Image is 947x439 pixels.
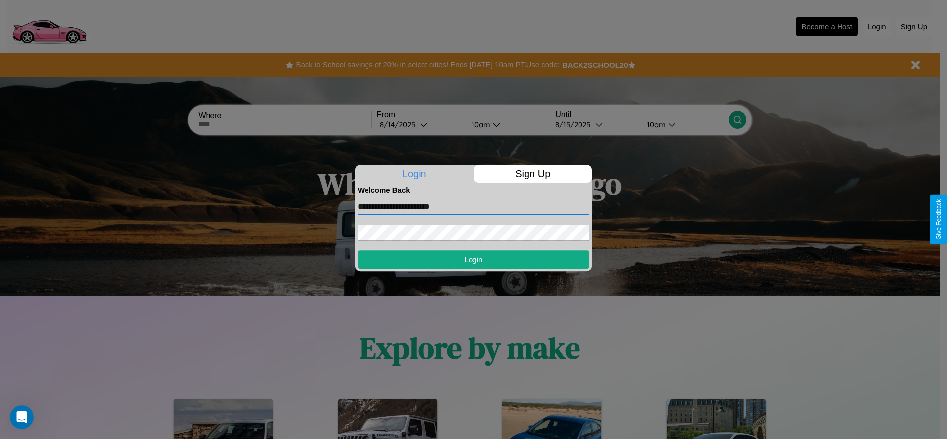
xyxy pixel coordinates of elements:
[358,186,589,194] h4: Welcome Back
[358,250,589,269] button: Login
[474,165,592,183] p: Sign Up
[10,405,34,429] iframe: Intercom live chat
[355,165,473,183] p: Login
[935,199,942,240] div: Give Feedback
